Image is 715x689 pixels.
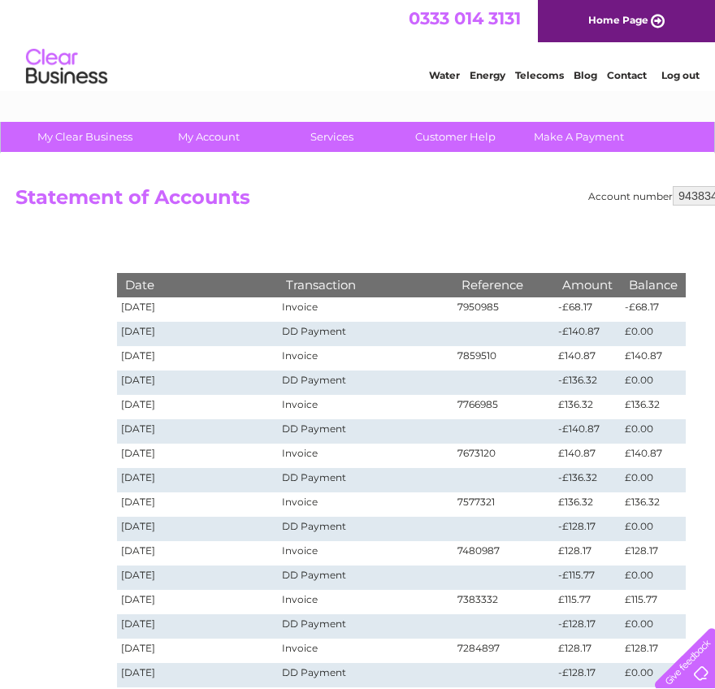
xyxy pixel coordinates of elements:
[117,297,278,322] td: [DATE]
[117,565,278,590] td: [DATE]
[621,663,686,687] td: £0.00
[453,395,554,419] td: 7766985
[621,444,686,468] td: £140.87
[554,322,621,346] td: -£140.87
[278,565,453,590] td: DD Payment
[453,297,554,322] td: 7950985
[621,395,686,419] td: £136.32
[278,297,453,322] td: Invoice
[554,444,621,468] td: £140.87
[621,492,686,517] td: £136.32
[278,517,453,541] td: DD Payment
[278,273,453,297] th: Transaction
[117,492,278,517] td: [DATE]
[265,122,399,152] a: Services
[117,322,278,346] td: [DATE]
[453,492,554,517] td: 7577321
[117,395,278,419] td: [DATE]
[621,517,686,541] td: £0.00
[409,8,521,28] a: 0333 014 3131
[512,122,646,152] a: Make A Payment
[453,346,554,370] td: 7859510
[621,419,686,444] td: £0.00
[554,614,621,639] td: -£128.17
[278,663,453,687] td: DD Payment
[621,370,686,395] td: £0.00
[554,492,621,517] td: £136.32
[554,346,621,370] td: £140.87
[429,69,460,81] a: Water
[554,419,621,444] td: -£140.87
[117,419,278,444] td: [DATE]
[554,273,621,297] th: Amount
[117,541,278,565] td: [DATE]
[278,419,453,444] td: DD Payment
[554,590,621,614] td: £115.77
[278,395,453,419] td: Invoice
[278,322,453,346] td: DD Payment
[554,639,621,663] td: £128.17
[117,444,278,468] td: [DATE]
[621,468,686,492] td: £0.00
[621,541,686,565] td: £128.17
[607,69,647,81] a: Contact
[141,122,275,152] a: My Account
[621,297,686,322] td: -£68.17
[554,370,621,395] td: -£136.32
[621,273,686,297] th: Balance
[278,541,453,565] td: Invoice
[554,395,621,419] td: £136.32
[278,590,453,614] td: Invoice
[278,370,453,395] td: DD Payment
[574,69,597,81] a: Blog
[554,541,621,565] td: £128.17
[554,517,621,541] td: -£128.17
[621,346,686,370] td: £140.87
[453,639,554,663] td: 7284897
[621,565,686,590] td: £0.00
[117,639,278,663] td: [DATE]
[117,614,278,639] td: [DATE]
[278,444,453,468] td: Invoice
[453,541,554,565] td: 7480987
[554,297,621,322] td: -£68.17
[117,517,278,541] td: [DATE]
[278,346,453,370] td: Invoice
[621,322,686,346] td: £0.00
[117,468,278,492] td: [DATE]
[117,370,278,395] td: [DATE]
[117,663,278,687] td: [DATE]
[453,590,554,614] td: 7383332
[554,565,621,590] td: -£115.77
[515,69,564,81] a: Telecoms
[278,614,453,639] td: DD Payment
[661,69,700,81] a: Log out
[117,273,278,297] th: Date
[278,639,453,663] td: Invoice
[621,614,686,639] td: £0.00
[554,468,621,492] td: -£136.32
[453,444,554,468] td: 7673120
[117,590,278,614] td: [DATE]
[18,122,152,152] a: My Clear Business
[470,69,505,81] a: Energy
[117,346,278,370] td: [DATE]
[278,468,453,492] td: DD Payment
[621,639,686,663] td: £128.17
[453,273,554,297] th: Reference
[278,492,453,517] td: Invoice
[554,663,621,687] td: -£128.17
[621,590,686,614] td: £115.77
[388,122,522,152] a: Customer Help
[25,42,108,92] img: logo.png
